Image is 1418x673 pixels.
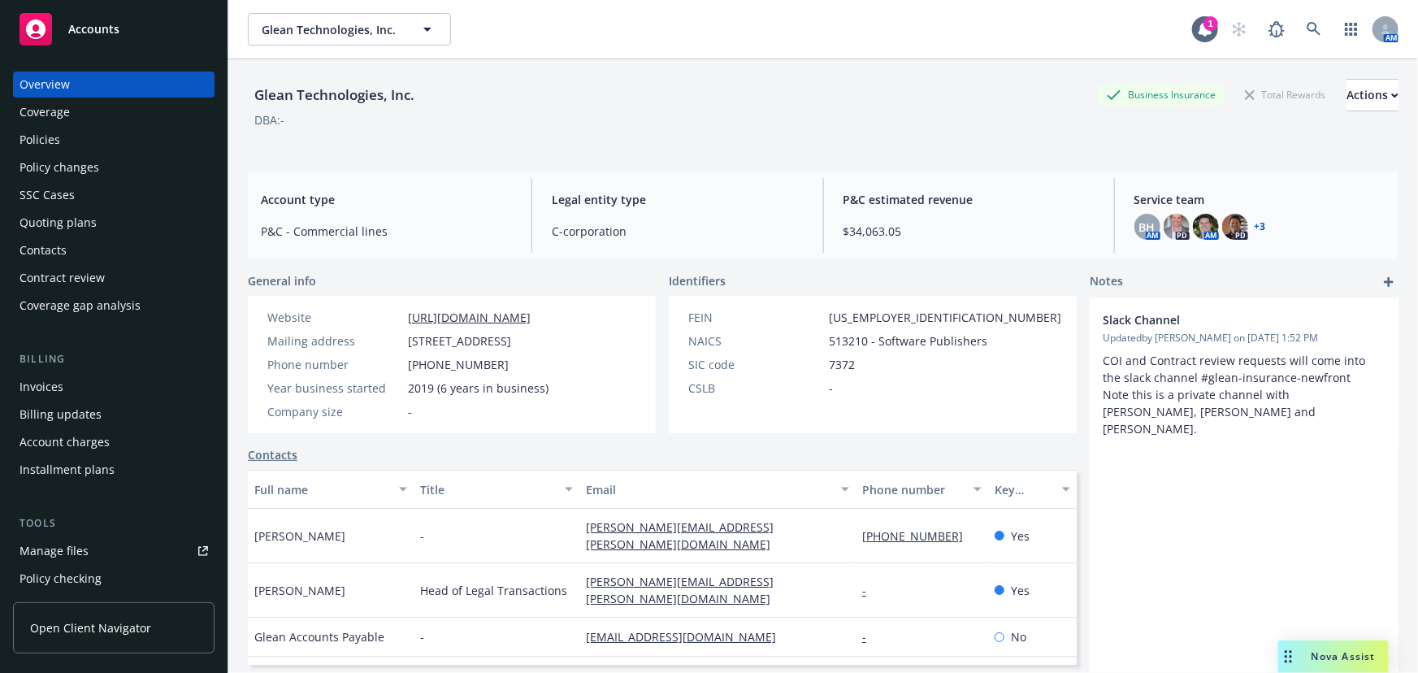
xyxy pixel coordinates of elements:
span: Slack Channel [1103,311,1343,328]
div: Coverage [20,99,70,125]
div: Account charges [20,429,110,455]
a: SSC Cases [13,182,215,208]
a: Coverage gap analysis [13,293,215,319]
span: - [420,628,424,645]
span: Notes [1090,272,1123,292]
span: Glean Accounts Payable [254,628,384,645]
button: Email [579,470,856,509]
div: Title [420,481,555,498]
div: Quoting plans [20,210,97,236]
a: Switch app [1335,13,1368,46]
button: Full name [248,470,414,509]
div: Coverage gap analysis [20,293,141,319]
a: Billing updates [13,402,215,428]
a: +3 [1255,222,1266,232]
a: Account charges [13,429,215,455]
span: - [420,528,424,545]
div: DBA: - [254,111,284,128]
div: Key contact [995,481,1052,498]
a: Policy changes [13,154,215,180]
span: - [829,380,833,397]
img: photo [1222,214,1248,240]
a: Installment plans [13,457,215,483]
span: General info [248,272,316,289]
button: Key contact [988,470,1077,509]
div: Phone number [862,481,964,498]
a: Contract review [13,265,215,291]
span: P&C estimated revenue [843,191,1095,208]
div: Total Rewards [1237,85,1333,105]
a: - [862,629,879,645]
div: Contract review [20,265,105,291]
span: C-corporation [552,223,803,240]
div: Installment plans [20,457,115,483]
a: add [1379,272,1398,292]
a: Policies [13,127,215,153]
div: Overview [20,72,70,98]
div: Actions [1346,80,1398,111]
div: Billing updates [20,402,102,428]
img: photo [1164,214,1190,240]
div: CSLB [688,380,822,397]
span: [PERSON_NAME] [254,528,345,545]
span: Head of Legal Transactions [420,582,567,599]
span: BH [1139,219,1156,236]
div: Phone number [267,356,401,373]
button: Title [414,470,579,509]
span: Open Client Navigator [30,619,151,636]
div: Full name [254,481,389,498]
span: [PHONE_NUMBER] [408,356,509,373]
a: [EMAIL_ADDRESS][DOMAIN_NAME] [586,629,789,645]
div: Policy changes [20,154,99,180]
span: 7372 [829,356,855,373]
a: Coverage [13,99,215,125]
div: Business Insurance [1099,85,1224,105]
a: Start snowing [1223,13,1255,46]
div: Tools [13,515,215,532]
div: SSC Cases [20,182,75,208]
span: [US_EMPLOYER_IDENTIFICATION_NUMBER] [829,309,1061,326]
span: Yes [1011,528,1030,545]
span: Glean Technologies, Inc. [262,21,402,38]
div: Mailing address [267,332,401,350]
div: Manage files [20,538,89,564]
p: COI and Contract review requests will come into the slack channel #glean-insurance-newfront Note ... [1103,352,1385,437]
span: Identifiers [669,272,726,289]
div: Billing [13,351,215,367]
div: Policies [20,127,60,153]
div: 1 [1203,16,1218,31]
img: photo [1193,214,1219,240]
span: - [408,403,412,420]
span: Nova Assist [1312,649,1376,663]
span: $34,063.05 [843,223,1095,240]
a: Overview [13,72,215,98]
div: Year business started [267,380,401,397]
div: Drag to move [1278,640,1299,673]
span: Service team [1134,191,1385,208]
span: Legal entity type [552,191,803,208]
a: [URL][DOMAIN_NAME] [408,310,531,325]
span: P&C - Commercial lines [261,223,512,240]
div: SIC code [688,356,822,373]
a: Policy checking [13,566,215,592]
span: Account type [261,191,512,208]
div: Glean Technologies, Inc. [248,85,421,106]
a: Report a Bug [1260,13,1293,46]
a: Contacts [248,446,297,463]
span: Updated by [PERSON_NAME] on [DATE] 1:52 PM [1103,331,1385,345]
a: Invoices [13,374,215,400]
button: Glean Technologies, Inc. [248,13,451,46]
a: Quoting plans [13,210,215,236]
button: Nova Assist [1278,640,1389,673]
span: [STREET_ADDRESS] [408,332,511,350]
div: Company size [267,403,401,420]
a: Manage files [13,538,215,564]
a: [PERSON_NAME][EMAIL_ADDRESS][PERSON_NAME][DOMAIN_NAME] [586,519,783,552]
a: - [862,583,879,598]
div: Contacts [20,237,67,263]
div: Email [586,481,831,498]
a: [PERSON_NAME][EMAIL_ADDRESS][PERSON_NAME][DOMAIN_NAME] [586,574,783,606]
span: [PERSON_NAME] [254,582,345,599]
div: NAICS [688,332,822,350]
div: FEIN [688,309,822,326]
